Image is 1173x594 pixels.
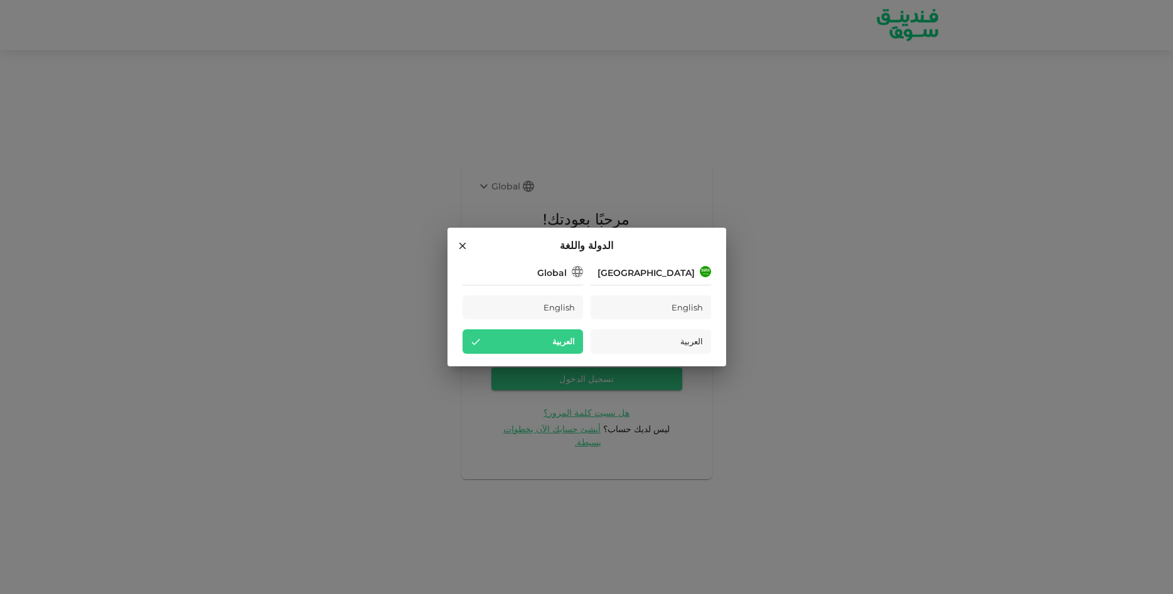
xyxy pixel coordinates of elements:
[560,238,613,254] span: الدولة واللغة
[672,300,704,315] span: English
[700,266,711,277] img: flag-sa.b9a346574cdc8950dd34b50780441f57.svg
[537,267,567,280] div: Global
[544,300,576,315] span: English
[680,334,704,349] span: العربية
[597,267,695,280] div: [GEOGRAPHIC_DATA]
[552,334,576,349] span: العربية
